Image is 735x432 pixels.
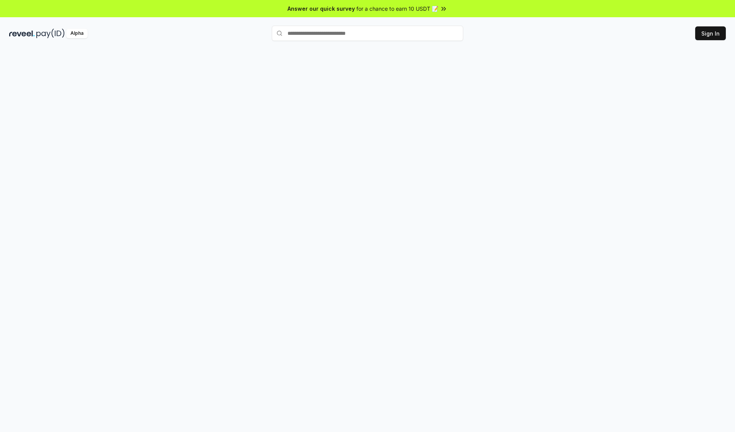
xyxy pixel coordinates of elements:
span: Answer our quick survey [287,5,355,13]
span: for a chance to earn 10 USDT 📝 [356,5,438,13]
img: reveel_dark [9,29,35,38]
button: Sign In [695,26,726,40]
div: Alpha [66,29,88,38]
img: pay_id [36,29,65,38]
